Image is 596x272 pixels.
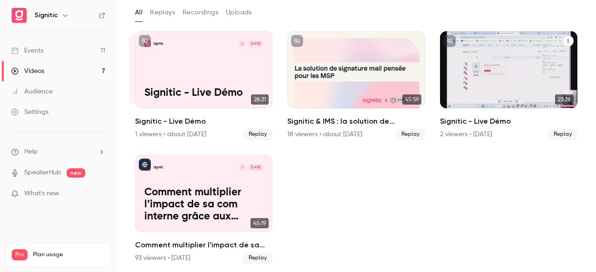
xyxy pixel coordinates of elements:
a: Signitic - Live DémoSigniticA[DATE]Signitic - Live Démo28:31Signitic - Live DémoSigniticA[DATE]Si... [135,31,272,140]
li: help-dropdown-opener [11,147,105,157]
div: A [238,40,246,48]
span: Replay [243,252,272,264]
button: unpublished [139,35,151,47]
ul: Videos [135,31,577,264]
div: 1 viewers • about [DATE] [135,130,206,139]
span: 45:19 [251,218,269,228]
li: Signitic - Live Démo [440,31,577,140]
button: Recordings [183,5,218,20]
span: new [67,168,85,178]
button: Replays [150,5,175,20]
h2: Signitic - Live Démo [440,116,577,127]
div: Events [11,46,43,55]
span: Replay [548,129,577,140]
div: Videos [11,66,44,76]
img: Signitic [12,8,27,23]
span: 45:59 [402,94,421,105]
a: 23:28Signitic - Live Démo2 viewers • [DATE]Replay [440,31,577,140]
li: Comment multiplier l’impact de sa com interne grâce aux signatures mail. [135,155,272,264]
li: Signitic - Live Démo [135,31,272,140]
button: unpublished [444,35,456,47]
span: [DATE] [248,40,264,47]
div: Audience [11,87,53,96]
p: Signitic [153,165,163,170]
div: 2 viewers • [DATE] [440,130,492,139]
span: Plan usage [33,251,105,259]
button: unpublished [291,35,303,47]
a: SpeakerHub [24,168,61,178]
p: Signitic - Live Démo [144,87,264,99]
span: Pro [12,249,27,260]
a: 45:59Signitic & IMS : la solution de signature mail pensée pour les MSP18 viewers • about [DATE]R... [287,31,425,140]
h2: Signitic & IMS : la solution de signature mail pensée pour les MSP [287,116,425,127]
h2: Signitic - Live Démo [135,116,272,127]
span: What's new [24,189,59,199]
span: [DATE] [248,164,264,171]
div: Settings [11,107,48,117]
p: Signitic [153,41,163,46]
li: Signitic & IMS : la solution de signature mail pensée pour les MSP [287,31,425,140]
h2: Comment multiplier l’impact de sa com interne grâce aux signatures mail. [135,239,272,251]
div: 18 viewers • about [DATE] [287,130,362,139]
span: Replay [243,129,272,140]
a: Comment multiplier l’impact de sa com interne grâce aux signatures mail.SigniticJ[DATE]Comment mu... [135,155,272,264]
div: 93 viewers • [DATE] [135,253,190,263]
button: Uploads [226,5,252,20]
button: All [135,5,142,20]
p: Comment multiplier l’impact de sa com interne grâce aux signatures mail. [144,186,264,223]
button: published [139,159,151,171]
h6: Signitic [34,11,58,20]
span: Replay [396,129,425,140]
span: 28:31 [251,94,269,105]
div: J [238,164,246,172]
span: Help [24,147,38,157]
span: 23:28 [555,94,574,105]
